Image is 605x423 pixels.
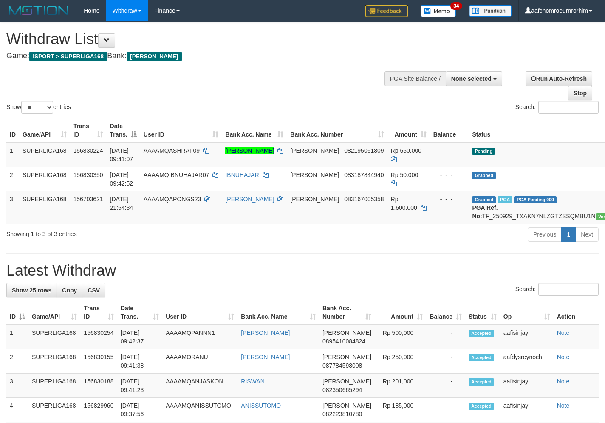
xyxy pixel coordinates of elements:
[19,167,70,191] td: SUPERLIGA168
[241,378,264,385] a: RISWAN
[225,196,274,203] a: [PERSON_NAME]
[28,325,80,349] td: SUPERLIGA168
[469,5,512,17] img: panduan.png
[162,300,237,325] th: User ID: activate to sort column ascending
[500,349,554,374] td: aafdysreynoch
[117,374,162,398] td: [DATE] 09:41:23
[500,398,554,422] td: aafisinjay
[162,374,237,398] td: AAAAMQANJASKON
[144,196,201,203] span: AAAAMQAPONGS23
[322,378,371,385] span: [PERSON_NAME]
[80,374,117,398] td: 156830188
[6,118,19,143] th: ID
[465,300,500,325] th: Status: activate to sort column ascending
[426,300,465,325] th: Balance: activate to sort column ascending
[144,147,200,154] span: AAAAMQASHRAF09
[344,196,384,203] span: Copy 083167005358 to clipboard
[557,378,570,385] a: Note
[322,338,365,345] span: Copy 0895410084824 to clipboard
[117,325,162,349] td: [DATE] 09:42:37
[19,191,70,224] td: SUPERLIGA168
[29,52,107,61] span: ISPORT > SUPERLIGA168
[70,118,107,143] th: Trans ID: activate to sort column ascending
[469,354,494,361] span: Accepted
[225,171,259,178] a: IBNUHAJAR
[19,143,70,167] td: SUPERLIGA168
[387,118,430,143] th: Amount: activate to sort column ascending
[322,386,362,393] span: Copy 082350665294 to clipboard
[6,374,28,398] td: 3
[6,398,28,422] td: 4
[391,196,417,211] span: Rp 1.600.000
[433,171,466,179] div: - - -
[21,101,53,114] select: Showentries
[241,329,290,336] a: [PERSON_NAME]
[391,171,418,178] span: Rp 50.000
[127,52,181,61] span: [PERSON_NAME]
[500,374,554,398] td: aafisinjay
[6,349,28,374] td: 2
[82,283,105,297] a: CSV
[430,118,469,143] th: Balance
[290,171,339,178] span: [PERSON_NAME]
[80,325,117,349] td: 156830254
[472,196,496,203] span: Grabbed
[28,398,80,422] td: SUPERLIGA168
[538,283,599,296] input: Search:
[498,196,512,203] span: Marked by aafchhiseyha
[421,5,456,17] img: Button%20Memo.svg
[74,196,103,203] span: 156703621
[162,325,237,349] td: AAAAMQPANNN1
[322,329,371,336] span: [PERSON_NAME]
[6,325,28,349] td: 1
[450,2,462,10] span: 34
[241,402,281,409] a: ANISSUTOMO
[287,118,387,143] th: Bank Acc. Number: activate to sort column ascending
[322,354,371,360] span: [PERSON_NAME]
[6,191,19,224] td: 3
[500,325,554,349] td: aafisinjay
[28,349,80,374] td: SUPERLIGA168
[426,374,465,398] td: -
[162,398,237,422] td: AAAAMQANISSUTOMO
[500,300,554,325] th: Op: activate to sort column ascending
[222,118,287,143] th: Bank Acc. Name: activate to sort column ascending
[426,325,465,349] td: -
[57,283,82,297] a: Copy
[557,329,570,336] a: Note
[19,118,70,143] th: Game/API: activate to sort column ascending
[561,227,576,242] a: 1
[107,118,140,143] th: Date Trans.: activate to sort column descending
[528,227,562,242] a: Previous
[80,300,117,325] th: Trans ID: activate to sort column ascending
[80,398,117,422] td: 156829960
[515,101,599,114] label: Search:
[6,167,19,191] td: 2
[322,362,362,369] span: Copy 087784598008 to clipboard
[237,300,319,325] th: Bank Acc. Name: activate to sort column ascending
[80,349,117,374] td: 156830155
[575,227,599,242] a: Next
[426,349,465,374] td: -
[472,148,495,155] span: Pending
[391,147,421,154] span: Rp 650.000
[557,354,570,360] a: Note
[375,349,426,374] td: Rp 250,000
[6,52,395,60] h4: Game: Bank:
[344,171,384,178] span: Copy 083187844940 to clipboard
[568,86,592,100] a: Stop
[6,300,28,325] th: ID: activate to sort column descending
[319,300,375,325] th: Bank Acc. Number: activate to sort column ascending
[365,5,408,17] img: Feedback.jpg
[110,147,133,163] span: [DATE] 09:41:07
[117,300,162,325] th: Date Trans.: activate to sort column ascending
[110,196,133,211] span: [DATE] 21:54:34
[526,71,592,86] a: Run Auto-Refresh
[74,171,103,178] span: 156830350
[117,398,162,422] td: [DATE] 09:37:56
[117,349,162,374] td: [DATE] 09:41:38
[554,300,599,325] th: Action
[375,398,426,422] td: Rp 185,000
[557,402,570,409] a: Note
[375,374,426,398] td: Rp 201,000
